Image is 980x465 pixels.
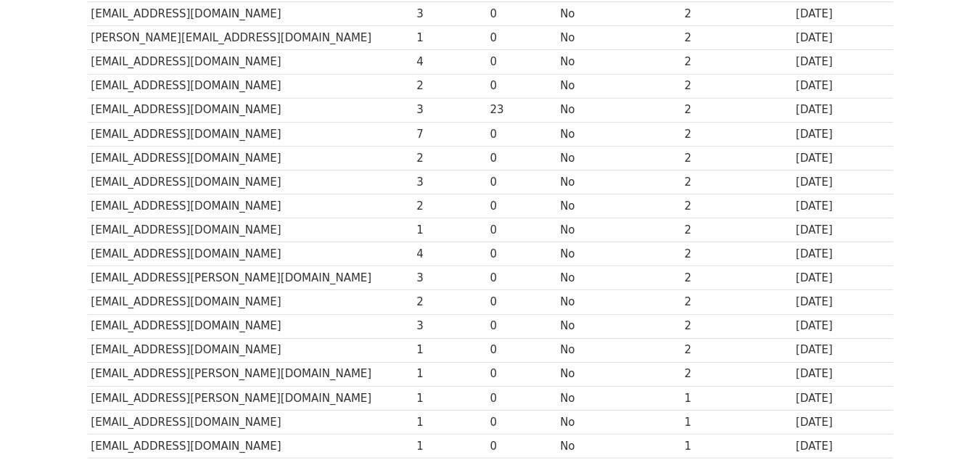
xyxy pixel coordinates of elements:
td: 0 [487,434,557,458]
td: 0 [487,218,557,242]
td: [DATE] [792,98,892,122]
td: 0 [487,386,557,410]
td: 2 [681,218,792,242]
td: No [556,218,680,242]
td: 2 [681,98,792,122]
td: 2 [681,26,792,50]
td: 2 [681,314,792,338]
td: [EMAIL_ADDRESS][DOMAIN_NAME] [88,170,413,194]
td: [EMAIL_ADDRESS][DOMAIN_NAME] [88,410,413,434]
td: 2 [681,290,792,314]
td: No [556,266,680,290]
td: [EMAIL_ADDRESS][DOMAIN_NAME] [88,194,413,218]
td: 3 [413,170,486,194]
td: 0 [487,170,557,194]
td: [DATE] [792,26,892,50]
td: 0 [487,50,557,74]
td: No [556,74,680,98]
td: 1 [413,434,486,458]
td: [DATE] [792,50,892,74]
td: 0 [487,362,557,386]
td: 2 [413,194,486,218]
td: 7 [413,122,486,146]
td: 2 [681,74,792,98]
td: No [556,194,680,218]
td: No [556,386,680,410]
td: [EMAIL_ADDRESS][DOMAIN_NAME] [88,50,413,74]
td: 0 [487,266,557,290]
td: 1 [413,410,486,434]
td: 2 [681,194,792,218]
td: 3 [413,98,486,122]
td: 2 [413,146,486,170]
td: 0 [487,242,557,266]
iframe: Chat Widget [907,395,980,465]
td: 1 [681,434,792,458]
td: [PERSON_NAME][EMAIL_ADDRESS][DOMAIN_NAME] [88,26,413,50]
td: 0 [487,314,557,338]
td: [DATE] [792,218,892,242]
td: 1 [413,26,486,50]
td: [DATE] [792,74,892,98]
td: [DATE] [792,434,892,458]
td: No [556,170,680,194]
td: [EMAIL_ADDRESS][PERSON_NAME][DOMAIN_NAME] [88,362,413,386]
td: No [556,2,680,26]
td: No [556,146,680,170]
td: 0 [487,338,557,362]
td: No [556,362,680,386]
td: [DATE] [792,266,892,290]
td: [EMAIL_ADDRESS][DOMAIN_NAME] [88,338,413,362]
td: No [556,434,680,458]
td: 3 [413,266,486,290]
td: No [556,242,680,266]
td: 1 [681,410,792,434]
td: [DATE] [792,386,892,410]
td: [DATE] [792,170,892,194]
td: [DATE] [792,122,892,146]
td: [EMAIL_ADDRESS][DOMAIN_NAME] [88,290,413,314]
td: No [556,98,680,122]
td: [DATE] [792,410,892,434]
td: [EMAIL_ADDRESS][DOMAIN_NAME] [88,218,413,242]
td: 2 [681,170,792,194]
td: [EMAIL_ADDRESS][DOMAIN_NAME] [88,98,413,122]
td: No [556,290,680,314]
td: 0 [487,122,557,146]
td: 2 [681,242,792,266]
td: No [556,410,680,434]
td: 2 [413,290,486,314]
td: 1 [413,362,486,386]
td: 2 [681,338,792,362]
td: 23 [487,98,557,122]
td: [EMAIL_ADDRESS][DOMAIN_NAME] [88,146,413,170]
td: 0 [487,410,557,434]
td: [EMAIL_ADDRESS][DOMAIN_NAME] [88,122,413,146]
td: [DATE] [792,290,892,314]
td: 2 [681,266,792,290]
td: 0 [487,290,557,314]
td: 0 [487,2,557,26]
td: 2 [681,50,792,74]
td: No [556,50,680,74]
td: [DATE] [792,194,892,218]
td: No [556,122,680,146]
td: [EMAIL_ADDRESS][DOMAIN_NAME] [88,2,413,26]
td: 3 [413,2,486,26]
td: No [556,26,680,50]
td: [DATE] [792,338,892,362]
td: [EMAIL_ADDRESS][DOMAIN_NAME] [88,314,413,338]
td: No [556,338,680,362]
td: 1 [413,386,486,410]
td: 2 [681,122,792,146]
td: 1 [681,386,792,410]
td: 0 [487,194,557,218]
td: 0 [487,26,557,50]
td: [EMAIL_ADDRESS][PERSON_NAME][DOMAIN_NAME] [88,266,413,290]
td: [EMAIL_ADDRESS][DOMAIN_NAME] [88,74,413,98]
td: 2 [681,146,792,170]
td: [DATE] [792,242,892,266]
td: 2 [413,74,486,98]
td: [DATE] [792,362,892,386]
